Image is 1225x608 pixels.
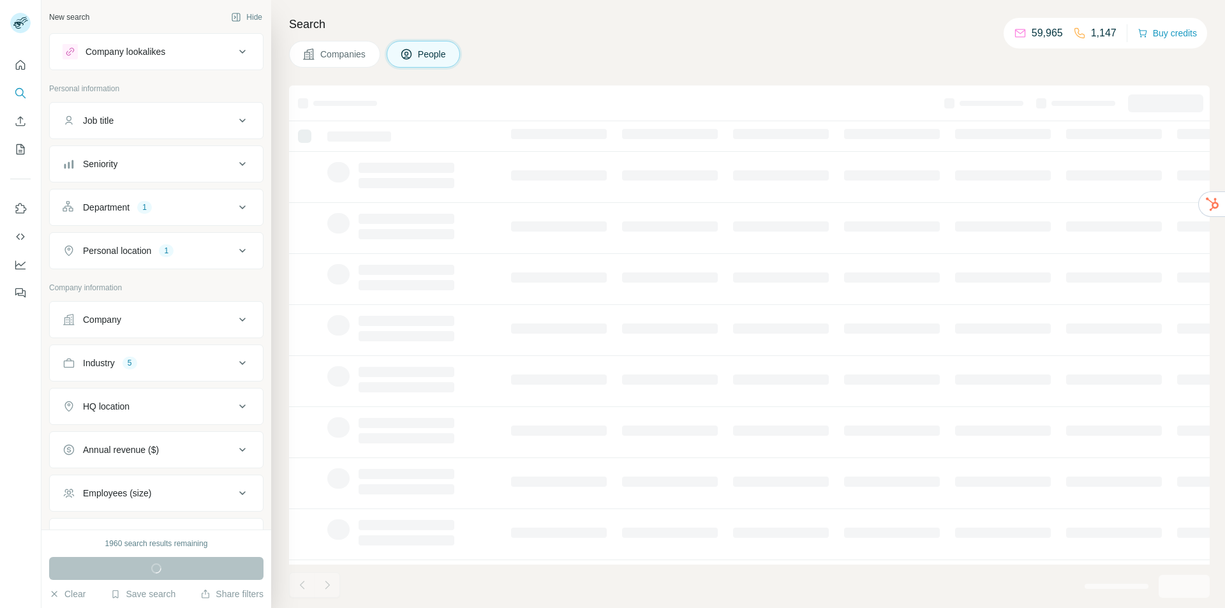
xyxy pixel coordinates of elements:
div: Industry [83,357,115,369]
h4: Search [289,15,1210,33]
div: 5 [122,357,137,369]
div: 1 [137,202,152,213]
button: Share filters [200,588,264,600]
p: Company information [49,282,264,293]
div: New search [49,11,89,23]
div: Annual revenue ($) [83,443,159,456]
div: Company [83,313,121,326]
p: 1,147 [1091,26,1117,41]
div: Department [83,201,130,214]
div: Seniority [83,158,117,170]
button: Hide [222,8,271,27]
div: 1 [159,245,174,256]
div: Company lookalikes [85,45,165,58]
button: Quick start [10,54,31,77]
button: Technologies [50,521,263,552]
span: Companies [320,48,367,61]
button: Use Surfe on LinkedIn [10,197,31,220]
button: Department1 [50,192,263,223]
div: Personal location [83,244,151,257]
button: Use Surfe API [10,225,31,248]
button: HQ location [50,391,263,422]
button: Personal location1 [50,235,263,266]
button: Dashboard [10,253,31,276]
span: People [418,48,447,61]
button: Company lookalikes [50,36,263,67]
button: Buy credits [1138,24,1197,42]
button: Enrich CSV [10,110,31,133]
button: Clear [49,588,85,600]
button: Search [10,82,31,105]
div: Employees (size) [83,487,151,500]
p: Personal information [49,83,264,94]
p: 59,965 [1032,26,1063,41]
button: Annual revenue ($) [50,434,263,465]
div: Job title [83,114,114,127]
button: My lists [10,138,31,161]
button: Job title [50,105,263,136]
button: Save search [110,588,175,600]
button: Company [50,304,263,335]
div: 1960 search results remaining [105,538,208,549]
button: Seniority [50,149,263,179]
button: Feedback [10,281,31,304]
button: Industry5 [50,348,263,378]
button: Employees (size) [50,478,263,508]
div: HQ location [83,400,130,413]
